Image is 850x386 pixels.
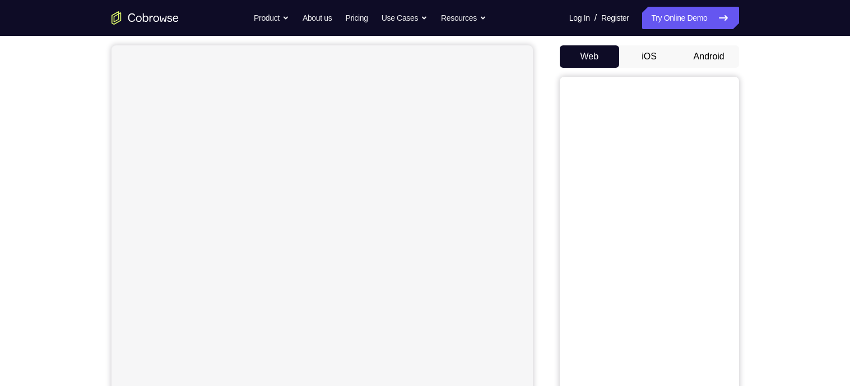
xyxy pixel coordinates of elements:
button: Product [254,7,289,29]
button: Use Cases [382,7,428,29]
span: / [594,11,597,25]
a: Pricing [345,7,368,29]
button: Web [560,45,620,68]
a: Register [601,7,629,29]
a: Try Online Demo [642,7,738,29]
a: Log In [569,7,590,29]
button: iOS [619,45,679,68]
button: Android [679,45,739,68]
button: Resources [441,7,486,29]
a: About us [303,7,332,29]
a: Go to the home page [112,11,179,25]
